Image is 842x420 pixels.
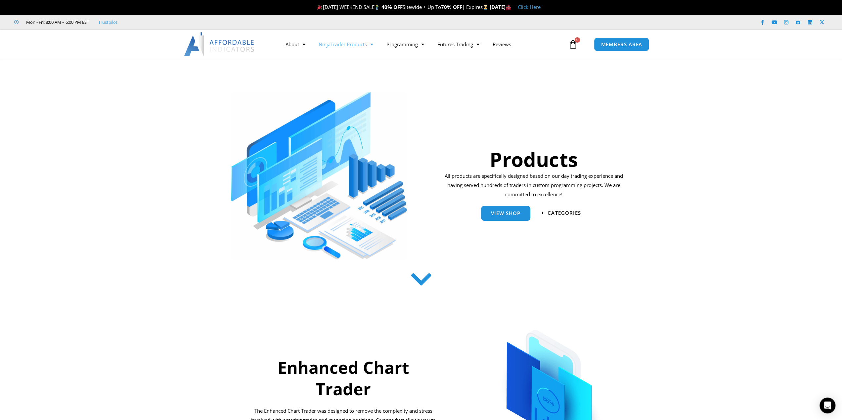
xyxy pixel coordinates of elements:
img: 🏭 [506,5,511,10]
span: MEMBERS AREA [601,42,642,47]
span: Mon - Fri: 8:00 AM – 6:00 PM EST [24,18,89,26]
a: Click Here [518,4,541,10]
div: Open Intercom Messenger [820,398,835,413]
p: All products are specifically designed based on our day trading experience and having served hund... [442,172,625,199]
img: 🎉 [317,5,322,10]
a: NinjaTrader Products [312,37,380,52]
a: Reviews [486,37,518,52]
span: 0 [575,37,580,43]
h1: Products [442,145,625,173]
a: MEMBERS AREA [594,38,649,51]
a: Programming [380,37,431,52]
strong: 40% OFF [381,4,403,10]
nav: Menu [279,37,567,52]
a: View Shop [481,206,530,221]
h2: Enhanced Chart Trader [250,357,437,400]
a: categories [542,210,581,215]
span: View Shop [491,211,520,216]
span: [DATE] WEEKEND SALE Sitewide + Up To | Expires [316,4,489,10]
a: About [279,37,312,52]
span: categories [548,210,581,215]
img: 🏌️‍♂️ [375,5,379,10]
a: Futures Trading [431,37,486,52]
a: Trustpilot [98,18,117,26]
strong: [DATE] [490,4,511,10]
img: ProductsSection scaled | Affordable Indicators – NinjaTrader [231,92,407,259]
strong: 70% OFF [441,4,462,10]
a: 0 [558,35,588,54]
img: ⌛ [483,5,488,10]
img: LogoAI | Affordable Indicators – NinjaTrader [184,32,255,56]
